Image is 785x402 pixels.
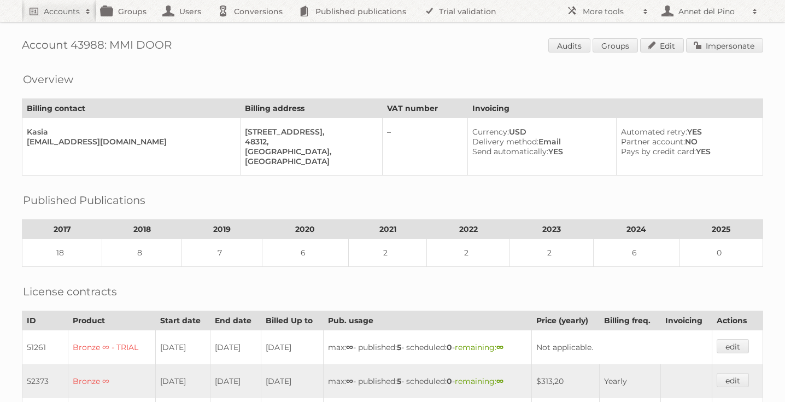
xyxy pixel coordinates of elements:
[510,220,593,239] th: 2023
[548,38,590,53] a: Audits
[472,147,607,156] div: YES
[661,311,712,330] th: Invoicing
[427,239,510,267] td: 2
[210,311,261,330] th: End date
[102,220,182,239] th: 2018
[621,137,754,147] div: NO
[182,220,262,239] th: 2019
[22,330,68,365] td: 51261
[717,339,749,353] a: edit
[346,376,353,386] strong: ∞
[27,137,231,147] div: [EMAIL_ADDRESS][DOMAIN_NAME]
[640,38,684,53] a: Edit
[182,239,262,267] td: 7
[676,6,747,17] h2: Annet del Pino
[686,38,763,53] a: Impersonate
[472,137,607,147] div: Email
[210,330,261,365] td: [DATE]
[155,330,210,365] td: [DATE]
[583,6,637,17] h2: More tools
[472,127,509,137] span: Currency:
[23,192,145,208] h2: Published Publications
[261,330,323,365] td: [DATE]
[346,342,353,352] strong: ∞
[68,364,155,398] td: Bronze ∞
[155,311,210,330] th: Start date
[348,220,426,239] th: 2021
[599,311,661,330] th: Billing freq.
[22,220,102,239] th: 2017
[262,220,348,239] th: 2020
[22,99,241,118] th: Billing contact
[323,364,532,398] td: max: - published: - scheduled: -
[68,330,155,365] td: Bronze ∞ - TRIAL
[455,342,503,352] span: remaining:
[397,376,401,386] strong: 5
[245,137,373,147] div: 48312,
[323,311,532,330] th: Pub. usage
[245,147,373,156] div: [GEOGRAPHIC_DATA],
[383,118,468,176] td: –
[27,127,231,137] div: Kasia
[245,127,373,137] div: [STREET_ADDRESS],
[323,330,532,365] td: max: - published: - scheduled: -
[261,311,323,330] th: Billed Up to
[532,364,600,398] td: $313,20
[102,239,182,267] td: 8
[510,239,593,267] td: 2
[23,71,73,88] h2: Overview
[262,239,348,267] td: 6
[621,127,754,137] div: YES
[44,6,80,17] h2: Accounts
[593,220,679,239] th: 2024
[22,38,763,55] h1: Account 43988: MMI DOOR
[241,99,383,118] th: Billing address
[22,311,68,330] th: ID
[621,127,687,137] span: Automated retry:
[593,239,679,267] td: 6
[496,376,503,386] strong: ∞
[712,311,763,330] th: Actions
[532,330,712,365] td: Not applicable.
[455,376,503,386] span: remaining:
[23,283,117,300] h2: License contracts
[383,99,468,118] th: VAT number
[261,364,323,398] td: [DATE]
[679,220,763,239] th: 2025
[210,364,261,398] td: [DATE]
[348,239,426,267] td: 2
[472,127,607,137] div: USD
[496,342,503,352] strong: ∞
[245,156,373,166] div: [GEOGRAPHIC_DATA]
[621,147,754,156] div: YES
[447,342,452,352] strong: 0
[155,364,210,398] td: [DATE]
[532,311,600,330] th: Price (yearly)
[397,342,401,352] strong: 5
[599,364,661,398] td: Yearly
[468,99,763,118] th: Invoicing
[22,364,68,398] td: 52373
[447,376,452,386] strong: 0
[593,38,638,53] a: Groups
[472,147,548,156] span: Send automatically:
[68,311,155,330] th: Product
[717,373,749,387] a: edit
[621,147,696,156] span: Pays by credit card:
[22,239,102,267] td: 18
[679,239,763,267] td: 0
[427,220,510,239] th: 2022
[621,137,685,147] span: Partner account:
[472,137,538,147] span: Delivery method:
